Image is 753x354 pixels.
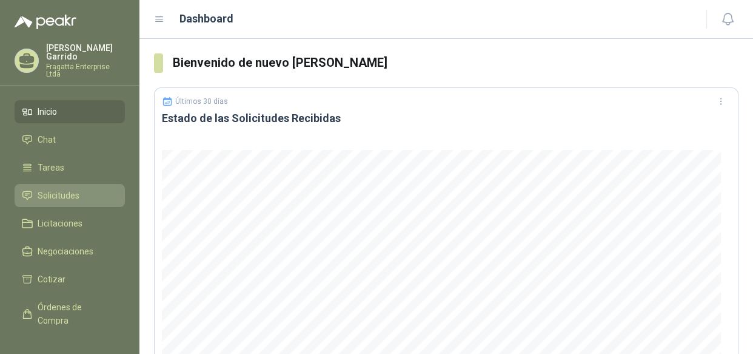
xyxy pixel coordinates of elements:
[38,133,56,146] span: Chat
[15,128,125,151] a: Chat
[15,296,125,332] a: Órdenes de Compra
[38,301,113,327] span: Órdenes de Compra
[15,15,76,29] img: Logo peakr
[15,156,125,179] a: Tareas
[15,212,125,235] a: Licitaciones
[46,63,125,78] p: Fragatta Enterprise Ltda
[38,189,79,202] span: Solicitudes
[38,273,65,286] span: Cotizar
[38,105,57,118] span: Inicio
[175,97,228,106] p: Últimos 30 días
[38,161,64,174] span: Tareas
[38,217,82,230] span: Licitaciones
[15,268,125,291] a: Cotizar
[15,100,125,123] a: Inicio
[162,111,731,126] h3: Estado de las Solicitudes Recibidas
[15,240,125,263] a: Negociaciones
[46,44,125,61] p: [PERSON_NAME] Garrido
[38,245,93,258] span: Negociaciones
[173,53,738,72] h3: Bienvenido de nuevo [PERSON_NAME]
[15,184,125,207] a: Solicitudes
[179,10,233,27] h1: Dashboard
